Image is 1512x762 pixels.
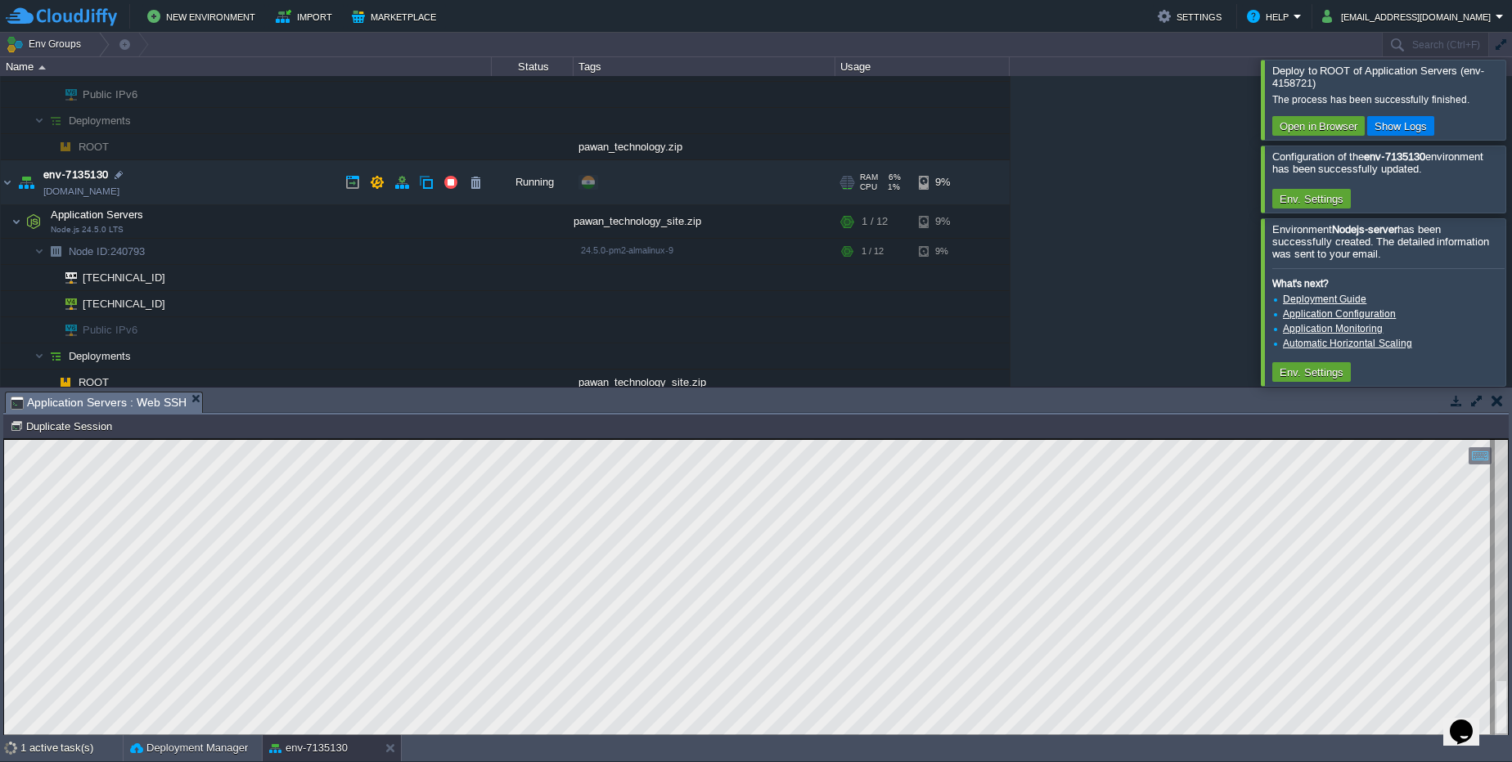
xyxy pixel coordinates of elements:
a: [DOMAIN_NAME] [43,183,119,199]
img: AMDAwAAAACH5BAEAAAAALAAAAAABAAEAAAICRAEAOw== [44,134,54,159]
button: Env Groups [6,33,87,56]
a: [TECHNICAL_ID] [81,271,168,284]
button: Deployment Manager [130,740,248,756]
img: AMDAwAAAACH5BAEAAAAALAAAAAABAAEAAAICRAEAOw== [44,265,54,290]
div: 9% [919,239,972,264]
img: AMDAwAAAACH5BAEAAAAALAAAAAABAAEAAAICRAEAOw== [34,239,44,264]
button: Help [1247,7,1294,26]
button: Open in Browser [1275,119,1362,133]
span: Deploy to ROOT of Application Servers (env-4158721) [1272,65,1484,89]
button: New Environment [147,7,260,26]
div: 1 active task(s) [20,735,123,761]
a: Deployments [67,349,133,363]
div: Status [493,57,573,76]
button: Import [276,7,337,26]
img: AMDAwAAAACH5BAEAAAAALAAAAAABAAEAAAICRAEAOw== [44,370,54,395]
span: Application Servers [49,208,146,222]
span: 24.5.0-pm2-almalinux-9 [581,245,673,255]
button: Duplicate Session [10,419,117,433]
div: pawan_technology.zip [574,134,835,159]
img: AMDAwAAAACH5BAEAAAAALAAAAAABAAEAAAICRAEAOw== [44,317,54,343]
a: env-7135130 [43,167,109,183]
img: AMDAwAAAACH5BAEAAAAALAAAAAABAAEAAAICRAEAOw== [54,317,77,343]
span: [TECHNICAL_ID] [81,265,168,290]
img: AMDAwAAAACH5BAEAAAAALAAAAAABAAEAAAICRAEAOw== [54,291,77,316]
span: Node.js 24.5.0 LTS [51,225,124,235]
img: AMDAwAAAACH5BAEAAAAALAAAAAABAAEAAAICRAEAOw== [44,108,67,133]
div: 9% [919,205,972,238]
span: Application Servers : Web SSH [11,392,187,413]
img: AMDAwAAAACH5BAEAAAAALAAAAAABAAEAAAICRAEAOw== [34,343,44,369]
button: env-7135130 [269,740,348,756]
div: 9% [919,160,972,204]
div: pawan_technology_site.zip [574,370,835,395]
img: AMDAwAAAACH5BAEAAAAALAAAAAABAAEAAAICRAEAOw== [34,108,44,133]
iframe: To enrich screen reader interactions, please activate Accessibility in Grammarly extension settings [4,439,1508,735]
span: CPU [860,182,877,192]
div: 1 / 12 [862,239,884,264]
img: AMDAwAAAACH5BAEAAAAALAAAAAABAAEAAAICRAEAOw== [54,82,77,107]
iframe: chat widget [1443,697,1496,746]
a: Application Configuration [1283,308,1396,320]
div: Usage [836,57,1009,76]
div: Running [492,160,574,204]
div: Name [2,57,491,76]
button: Marketplace [352,7,441,26]
b: Nodejs-server [1332,223,1397,235]
span: 1% [884,182,900,192]
span: RAM [860,173,878,182]
img: AMDAwAAAACH5BAEAAAAALAAAAAABAAEAAAICRAEAOw== [44,239,67,264]
a: Automatic Horizontal Scaling [1283,338,1412,349]
span: Public IPv6 [81,82,140,107]
img: CloudJiffy [6,7,117,27]
a: Application ServersNode.js 24.5.0 LTS [49,208,146,221]
a: ROOT [77,140,111,154]
div: Tags [574,57,835,76]
div: The process has been successfully finished. [1272,93,1501,106]
b: env-7135130 [1364,150,1424,163]
img: AMDAwAAAACH5BAEAAAAALAAAAAABAAEAAAICRAEAOw== [44,343,67,369]
button: Env. Settings [1275,191,1348,206]
span: [TECHNICAL_ID] [81,291,168,316]
div: pawan_technology_site.zip [574,205,835,238]
img: AMDAwAAAACH5BAEAAAAALAAAAAABAAEAAAICRAEAOw== [54,265,77,290]
a: Application Monitoring [1283,323,1383,334]
img: AMDAwAAAACH5BAEAAAAALAAAAAABAAEAAAICRAEAOw== [54,370,77,395]
a: ROOT [77,375,111,389]
div: 1 / 12 [862,205,888,238]
a: Deployment Guide [1283,294,1366,305]
img: AMDAwAAAACH5BAEAAAAALAAAAAABAAEAAAICRAEAOw== [1,160,14,204]
button: [EMAIL_ADDRESS][DOMAIN_NAME] [1322,7,1496,26]
a: Public IPv6 [81,324,140,336]
img: AMDAwAAAACH5BAEAAAAALAAAAAABAAEAAAICRAEAOw== [22,205,45,238]
img: AMDAwAAAACH5BAEAAAAALAAAAAABAAEAAAICRAEAOw== [38,65,46,69]
span: 6% [884,173,901,182]
a: Public IPv6 [81,88,140,101]
img: AMDAwAAAACH5BAEAAAAALAAAAAABAAEAAAICRAEAOw== [44,291,54,316]
a: [TECHNICAL_ID] [81,298,168,310]
span: 240793 [67,244,147,258]
button: Settings [1158,7,1226,26]
span: Public IPv6 [81,317,140,343]
a: Node ID:240793 [67,244,147,258]
button: Show Logs [1370,119,1432,133]
img: AMDAwAAAACH5BAEAAAAALAAAAAABAAEAAAICRAEAOw== [11,205,21,238]
span: Environment has been successfully created. The detailed information was sent to your email. [1272,223,1489,260]
img: AMDAwAAAACH5BAEAAAAALAAAAAABAAEAAAICRAEAOw== [44,82,54,107]
img: AMDAwAAAACH5BAEAAAAALAAAAAABAAEAAAICRAEAOw== [15,160,38,204]
span: Configuration of the environment has been successfully updated. [1272,150,1483,175]
img: AMDAwAAAACH5BAEAAAAALAAAAAABAAEAAAICRAEAOw== [54,134,77,159]
b: What's next? [1272,278,1329,289]
span: Node ID: [69,245,110,258]
button: Env. Settings [1275,365,1348,379]
a: Deployments [67,114,133,128]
